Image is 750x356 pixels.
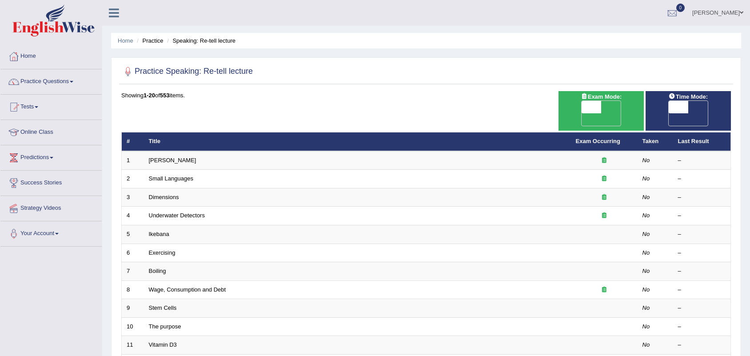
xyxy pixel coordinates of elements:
[678,212,726,220] div: –
[121,91,731,100] div: Showing of items.
[160,92,170,99] b: 553
[122,225,144,244] td: 5
[678,341,726,349] div: –
[576,156,633,165] div: Exam occurring question
[122,207,144,225] td: 4
[149,212,205,219] a: Underwater Detectors
[678,230,726,239] div: –
[678,286,726,294] div: –
[149,286,226,293] a: Wage, Consumption and Debt
[678,267,726,276] div: –
[149,194,179,200] a: Dimensions
[576,212,633,220] div: Exam occurring question
[559,91,644,131] div: Show exams occurring in exams
[149,231,169,237] a: Ikebana
[0,221,102,244] a: Your Account
[0,120,102,142] a: Online Class
[0,44,102,66] a: Home
[122,280,144,299] td: 8
[676,4,685,12] span: 0
[122,244,144,262] td: 6
[673,132,731,151] th: Last Result
[0,95,102,117] a: Tests
[642,231,650,237] em: No
[144,92,155,99] b: 1-20
[642,212,650,219] em: No
[642,323,650,330] em: No
[642,175,650,182] em: No
[149,304,177,311] a: Stem Cells
[122,262,144,281] td: 7
[122,188,144,207] td: 3
[0,171,102,193] a: Success Stories
[576,193,633,202] div: Exam occurring question
[678,175,726,183] div: –
[642,249,650,256] em: No
[678,323,726,331] div: –
[135,36,163,45] li: Practice
[149,268,166,274] a: Boiling
[122,170,144,188] td: 2
[678,249,726,257] div: –
[122,317,144,336] td: 10
[165,36,235,45] li: Speaking: Re-tell lecture
[642,268,650,274] em: No
[678,193,726,202] div: –
[0,196,102,218] a: Strategy Videos
[678,304,726,312] div: –
[149,249,176,256] a: Exercising
[642,341,650,348] em: No
[149,341,177,348] a: Vitamin D3
[122,299,144,318] td: 9
[0,69,102,92] a: Practice Questions
[121,65,253,78] h2: Practice Speaking: Re-tell lecture
[122,151,144,170] td: 1
[144,132,571,151] th: Title
[642,157,650,164] em: No
[642,194,650,200] em: No
[149,157,196,164] a: [PERSON_NAME]
[118,37,133,44] a: Home
[642,304,650,311] em: No
[122,336,144,355] td: 11
[577,92,625,101] span: Exam Mode:
[576,138,620,144] a: Exam Occurring
[122,132,144,151] th: #
[576,175,633,183] div: Exam occurring question
[665,92,711,101] span: Time Mode:
[576,286,633,294] div: Exam occurring question
[149,323,181,330] a: The purpose
[638,132,673,151] th: Taken
[0,145,102,168] a: Predictions
[678,156,726,165] div: –
[642,286,650,293] em: No
[149,175,193,182] a: Small Languages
